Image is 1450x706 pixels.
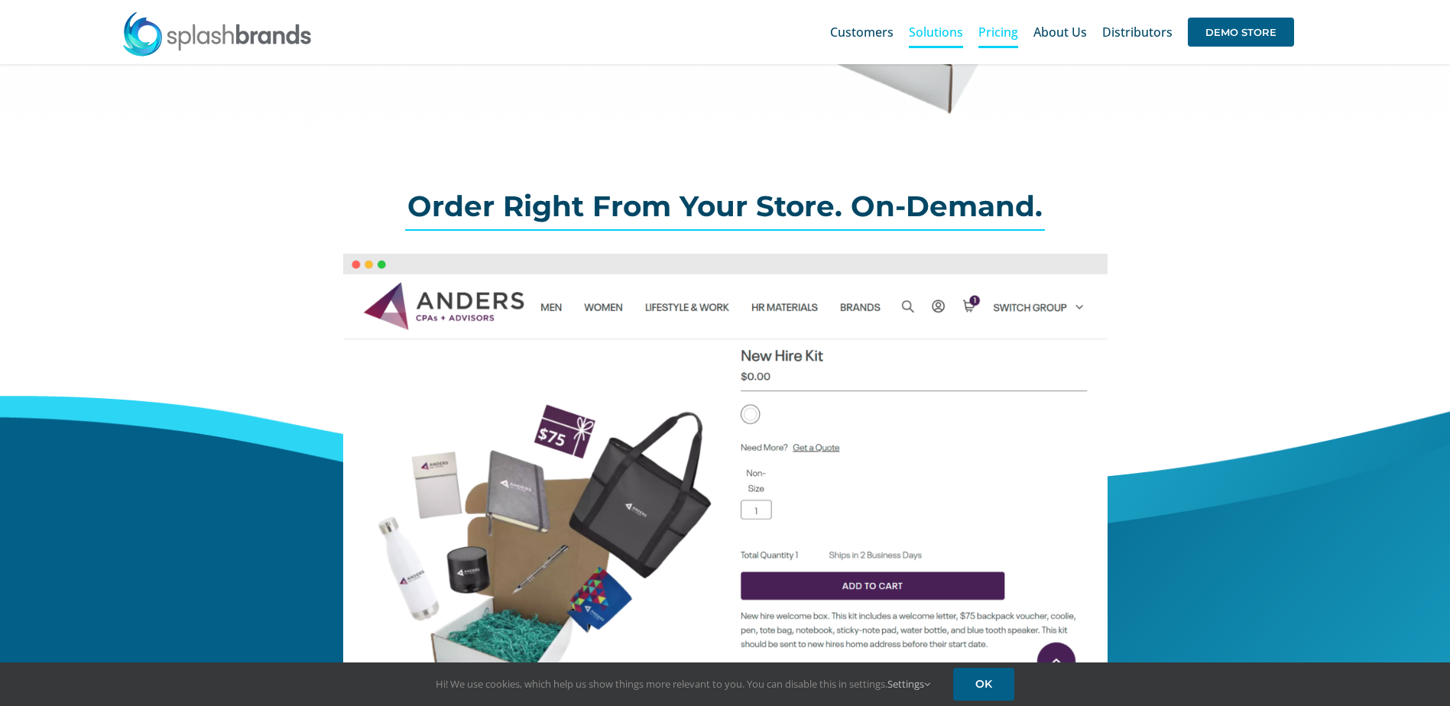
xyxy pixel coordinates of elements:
span: Distributors [1102,26,1173,38]
span: Order Right From Your Store. On-Demand. [407,189,1043,223]
img: SplashBrands.com Logo [122,11,313,57]
a: Settings [887,677,930,691]
span: Hi! We use cookies, which help us show things more relevant to you. You can disable this in setti... [436,677,930,691]
a: Distributors [1102,8,1173,57]
span: DEMO STORE [1188,18,1294,47]
nav: Main Menu Sticky [830,8,1294,57]
span: Pricing [978,26,1018,38]
a: Pricing [978,8,1018,57]
span: Solutions [909,26,963,38]
a: DEMO STORE [1188,8,1294,57]
span: About Us [1033,26,1087,38]
a: OK [953,668,1014,701]
span: Customers [830,26,894,38]
a: Customers [830,8,894,57]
